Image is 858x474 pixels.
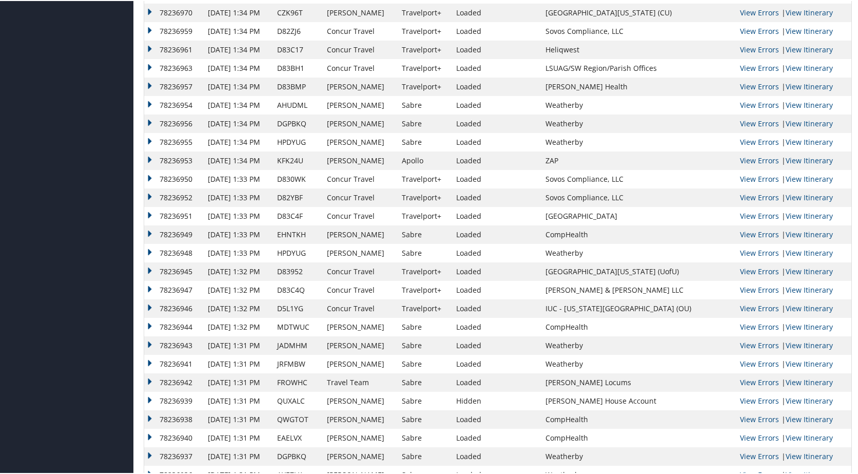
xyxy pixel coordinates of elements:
a: View Itinerary Details [786,358,833,368]
td: [DATE] 1:33 PM [203,224,271,243]
a: View Itinerary Details [786,118,833,127]
td: | [735,58,851,77]
td: [PERSON_NAME] [322,243,396,261]
td: [PERSON_NAME] [322,446,396,465]
td: [DATE] 1:34 PM [203,150,271,169]
td: | [735,372,851,391]
td: Sabre [397,446,452,465]
a: View errors [740,247,779,257]
td: 78236949 [144,224,203,243]
td: HPDYUG [272,243,322,261]
td: 78236957 [144,77,203,95]
td: Sovos Compliance, LLC [540,169,735,187]
td: D83C4Q [272,280,322,298]
td: [PERSON_NAME] [322,391,396,409]
td: [DATE] 1:31 PM [203,391,271,409]
td: Sabre [397,354,452,372]
a: View errors [740,173,779,183]
td: Sabre [397,224,452,243]
td: Weatherby [540,335,735,354]
td: Loaded [451,206,540,224]
a: View errors [740,210,779,220]
a: View Itinerary Details [786,7,833,16]
td: Loaded [451,261,540,280]
a: View errors [740,284,779,294]
td: D83BH1 [272,58,322,77]
td: Loaded [451,21,540,40]
td: | [735,21,851,40]
td: | [735,77,851,95]
td: 78236951 [144,206,203,224]
td: [DATE] 1:33 PM [203,187,271,206]
a: View errors [740,229,779,238]
td: Loaded [451,58,540,77]
td: [DATE] 1:34 PM [203,113,271,132]
td: 78236945 [144,261,203,280]
td: [GEOGRAPHIC_DATA][US_STATE] (UofU) [540,261,735,280]
td: 78236939 [144,391,203,409]
td: Concur Travel [322,187,396,206]
td: Loaded [451,132,540,150]
td: D5L1YG [272,298,322,317]
td: EHNTKH [272,224,322,243]
td: KFK24U [272,150,322,169]
td: Sabre [397,335,452,354]
td: [PERSON_NAME] [322,428,396,446]
a: View Itinerary Details [786,432,833,442]
td: Sovos Compliance, LLC [540,187,735,206]
td: Weatherby [540,354,735,372]
td: Loaded [451,113,540,132]
a: View errors [740,413,779,423]
td: | [735,243,851,261]
td: | [735,428,851,446]
td: Travelport+ [397,206,452,224]
td: Travelport+ [397,40,452,58]
td: 78236956 [144,113,203,132]
td: Loaded [451,409,540,428]
td: JADMHM [272,335,322,354]
td: Concur Travel [322,298,396,317]
td: [PERSON_NAME] [322,224,396,243]
td: Travelport+ [397,261,452,280]
a: View Itinerary Details [786,229,833,238]
td: Loaded [451,3,540,21]
td: Travelport+ [397,298,452,317]
td: ZAP [540,150,735,169]
td: [DATE] 1:34 PM [203,3,271,21]
a: View Itinerary Details [786,62,833,72]
td: EAELVX [272,428,322,446]
td: | [735,409,851,428]
a: View Itinerary Details [786,247,833,257]
td: Travelport+ [397,187,452,206]
td: [PERSON_NAME] & [PERSON_NAME] LLC [540,280,735,298]
td: DGPBKQ [272,446,322,465]
td: | [735,335,851,354]
td: Loaded [451,354,540,372]
td: Loaded [451,428,540,446]
a: View errors [740,321,779,331]
td: | [735,298,851,317]
td: [PERSON_NAME] House Account [540,391,735,409]
td: Loaded [451,95,540,113]
td: [DATE] 1:33 PM [203,206,271,224]
td: 78236938 [144,409,203,428]
td: Concur Travel [322,261,396,280]
td: Apollo [397,150,452,169]
td: Sabre [397,428,452,446]
a: View Itinerary Details [786,321,833,331]
td: | [735,95,851,113]
td: | [735,113,851,132]
td: D83BMP [272,77,322,95]
td: [DATE] 1:33 PM [203,169,271,187]
a: View errors [740,155,779,164]
td: 78236961 [144,40,203,58]
a: View errors [740,136,779,146]
td: Weatherby [540,95,735,113]
td: 78236963 [144,58,203,77]
a: View Itinerary Details [786,284,833,294]
a: View Itinerary Details [786,136,833,146]
td: Travelport+ [397,58,452,77]
a: View errors [740,118,779,127]
td: Loaded [451,77,540,95]
td: | [735,187,851,206]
